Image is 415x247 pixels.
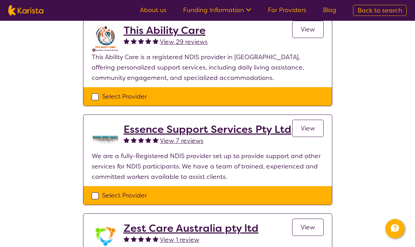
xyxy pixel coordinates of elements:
[92,151,324,182] p: We are a fully-Registered NDIS provider set up to provide support and other services for NDIS par...
[301,124,315,132] span: View
[124,236,129,242] img: fullstar
[301,25,315,34] span: View
[323,6,336,14] a: Blog
[145,38,151,44] img: fullstar
[301,223,315,231] span: View
[292,21,324,38] a: View
[92,123,119,151] img: jyehvabsbxqbdngyqxmo.png
[385,219,405,238] button: Channel Menu
[268,6,306,14] a: For Providers
[153,236,159,242] img: fullstar
[160,235,199,245] a: View 1 review
[124,24,208,37] a: This Ability Care
[160,236,199,244] span: View 1 review
[138,236,144,242] img: fullstar
[138,38,144,44] img: fullstar
[131,137,137,143] img: fullstar
[160,137,204,145] span: View 7 reviews
[92,52,324,83] p: This Ability Care is a registered NDIS provider in [GEOGRAPHIC_DATA], offering personalized suppo...
[183,6,251,14] a: Funding Information
[124,38,129,44] img: fullstar
[160,37,208,47] a: View 29 reviews
[353,5,407,16] a: Back to search
[145,236,151,242] img: fullstar
[131,236,137,242] img: fullstar
[160,136,204,146] a: View 7 reviews
[140,6,166,14] a: About us
[160,38,208,46] span: View 29 reviews
[358,6,402,15] span: Back to search
[124,137,129,143] img: fullstar
[292,219,324,236] a: View
[292,120,324,137] a: View
[8,5,43,16] img: Karista logo
[145,137,151,143] img: fullstar
[124,123,291,136] a: Essence Support Services Pty Ltd
[124,222,259,235] a: Zest Care Australia pty ltd
[131,38,137,44] img: fullstar
[153,137,159,143] img: fullstar
[92,24,119,52] img: gsdcjusr4h8ax57pm8t9.jpg
[138,137,144,143] img: fullstar
[153,38,159,44] img: fullstar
